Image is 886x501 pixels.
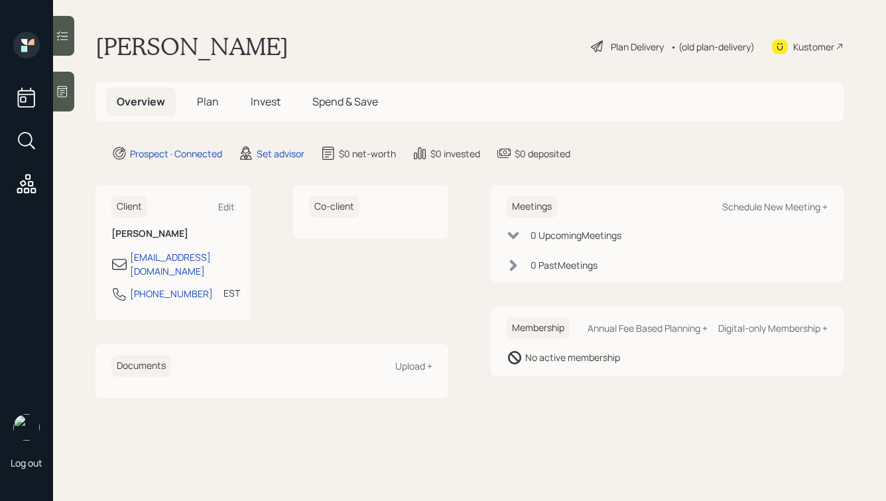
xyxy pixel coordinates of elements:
img: hunter_neumayer.jpg [13,414,40,441]
div: $0 net-worth [339,147,396,161]
span: Overview [117,94,165,109]
span: Plan [197,94,219,109]
div: Annual Fee Based Planning + [588,322,708,334]
div: Schedule New Meeting + [722,200,828,213]
div: [PHONE_NUMBER] [130,287,213,301]
div: Upload + [395,360,432,372]
h6: Client [111,196,147,218]
h6: Membership [507,317,570,339]
div: Log out [11,457,42,469]
div: [EMAIL_ADDRESS][DOMAIN_NAME] [130,250,235,278]
h6: Co-client [309,196,359,218]
div: No active membership [525,350,620,364]
h1: [PERSON_NAME] [95,32,288,61]
div: 0 Past Meeting s [531,258,598,272]
div: • (old plan-delivery) [670,40,755,54]
div: 0 Upcoming Meeting s [531,228,621,242]
span: Spend & Save [312,94,378,109]
span: Invest [251,94,281,109]
h6: Documents [111,355,171,377]
div: $0 deposited [515,147,570,161]
div: Kustomer [793,40,834,54]
div: $0 invested [430,147,480,161]
div: Set advisor [257,147,304,161]
h6: [PERSON_NAME] [111,228,235,240]
div: Digital-only Membership + [718,322,828,334]
div: Prospect · Connected [130,147,222,161]
div: EST [223,286,240,300]
div: Edit [218,200,235,213]
h6: Meetings [507,196,557,218]
div: Plan Delivery [611,40,664,54]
